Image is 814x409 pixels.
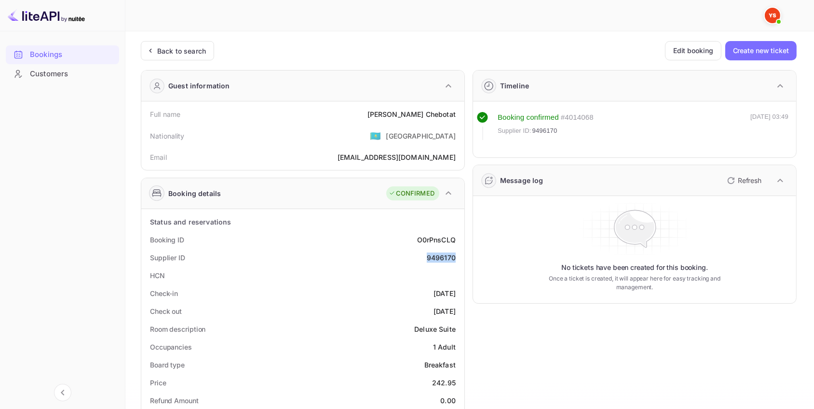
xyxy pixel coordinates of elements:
div: Price [150,378,166,388]
p: No tickets have been created for this booking. [561,263,708,272]
div: Timeline [500,81,529,91]
img: LiteAPI logo [8,8,85,23]
div: Bookings [30,49,114,60]
div: Status and reservations [150,217,231,227]
p: Once a ticket is created, it will appear here for easy tracking and management. [548,274,721,292]
span: United States [370,127,381,144]
div: Guest information [168,81,230,91]
div: Bookings [6,45,119,64]
div: Check out [150,306,182,316]
div: [DATE] [434,306,456,316]
div: Refund Amount [150,395,199,406]
div: Customers [30,69,114,80]
a: Customers [6,65,119,83]
div: # 4014068 [561,112,594,123]
div: Breakfast [424,360,456,370]
div: [GEOGRAPHIC_DATA] [386,131,456,141]
div: Nationality [150,131,185,141]
button: Edit booking [665,41,721,60]
div: Full name [150,109,180,119]
div: Email [150,152,167,162]
button: Collapse navigation [54,384,71,401]
div: Booking ID [150,235,184,245]
div: [PERSON_NAME] Chebotat [367,109,456,119]
p: Refresh [738,175,761,185]
div: Check-in [150,288,178,298]
div: Booking confirmed [498,112,559,123]
div: 0.00 [440,395,456,406]
div: HCN [150,270,165,281]
div: Board type [150,360,185,370]
div: O0rPnsCLQ [417,235,456,245]
div: 1 Adult [433,342,456,352]
div: [DATE] 03:49 [750,112,788,140]
div: CONFIRMED [389,189,434,198]
button: Create new ticket [725,41,797,60]
a: Bookings [6,45,119,63]
div: Message log [500,175,543,185]
div: [DATE] [434,288,456,298]
div: Deluxe Suite [414,324,456,334]
div: Occupancies [150,342,192,352]
span: Supplier ID: [498,126,531,136]
div: 9496170 [427,253,456,263]
div: 242.95 [432,378,456,388]
div: [EMAIL_ADDRESS][DOMAIN_NAME] [338,152,456,162]
div: Room description [150,324,205,334]
img: Yandex Support [765,8,780,23]
div: Booking details [168,188,221,198]
button: Refresh [721,173,765,188]
div: Back to search [157,46,206,56]
div: Supplier ID [150,253,185,263]
span: 9496170 [532,126,557,136]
